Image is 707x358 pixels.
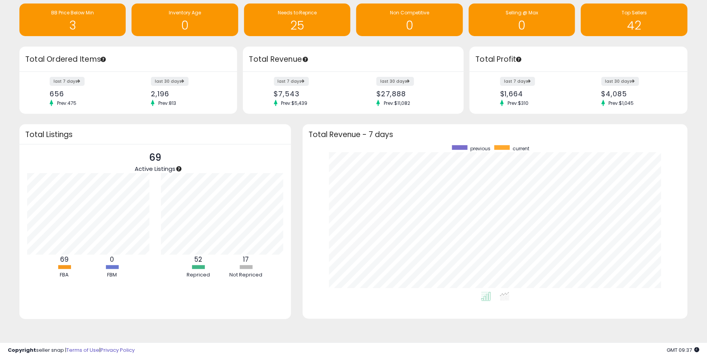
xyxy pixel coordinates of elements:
div: seller snap | | [8,347,135,354]
h3: Total Listings [25,132,285,137]
span: Top Sellers [622,9,647,16]
span: previous [470,145,490,152]
label: last 7 days [50,77,85,86]
span: Needs to Reprice [278,9,317,16]
span: Prev: $5,439 [277,100,312,106]
h1: 3 [23,19,122,32]
div: $4,085 [601,90,674,98]
span: Prev: $1,045 [605,100,638,106]
b: 52 [194,255,202,264]
span: Prev: $310 [504,100,532,106]
span: Selling @ Max [506,9,538,16]
h1: 0 [473,19,571,32]
div: Tooltip anchor [515,56,522,63]
div: FBM [89,271,135,279]
div: $1,664 [500,90,573,98]
b: 17 [243,255,249,264]
div: FBA [41,271,88,279]
span: Prev: 475 [53,100,80,106]
h3: Total Ordered Items [25,54,231,65]
a: Privacy Policy [101,346,135,354]
span: BB Price Below Min [51,9,94,16]
h3: Total Profit [475,54,681,65]
h1: 0 [360,19,459,32]
span: Prev: 813 [154,100,180,106]
span: Prev: $11,082 [380,100,414,106]
a: Non Competitive 0 [356,3,463,36]
a: BB Price Below Min 3 [19,3,126,36]
span: Inventory Age [169,9,201,16]
label: last 7 days [500,77,535,86]
div: Tooltip anchor [302,56,309,63]
a: Top Sellers 42 [581,3,687,36]
a: Inventory Age 0 [132,3,238,36]
b: 69 [60,255,69,264]
h1: 25 [248,19,347,32]
span: 2025-09-15 09:37 GMT [667,346,699,354]
h1: 0 [135,19,234,32]
h3: Total Revenue - 7 days [308,132,682,137]
label: last 7 days [274,77,309,86]
div: 656 [50,90,122,98]
label: last 30 days [151,77,189,86]
a: Selling @ Max 0 [469,3,575,36]
div: Repriced [175,271,222,279]
label: last 30 days [601,77,639,86]
span: Non Competitive [390,9,429,16]
span: current [513,145,529,152]
h3: Total Revenue [249,54,458,65]
span: Active Listings [135,165,176,173]
b: 0 [110,255,114,264]
label: last 30 days [376,77,414,86]
strong: Copyright [8,346,36,354]
div: $27,888 [376,90,450,98]
div: Tooltip anchor [175,165,182,172]
h1: 42 [585,19,683,32]
p: 69 [135,150,176,165]
a: Needs to Reprice 25 [244,3,350,36]
div: Tooltip anchor [100,56,107,63]
a: Terms of Use [66,346,99,354]
div: 2,196 [151,90,224,98]
div: $7,543 [274,90,348,98]
div: Not Repriced [223,271,269,279]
